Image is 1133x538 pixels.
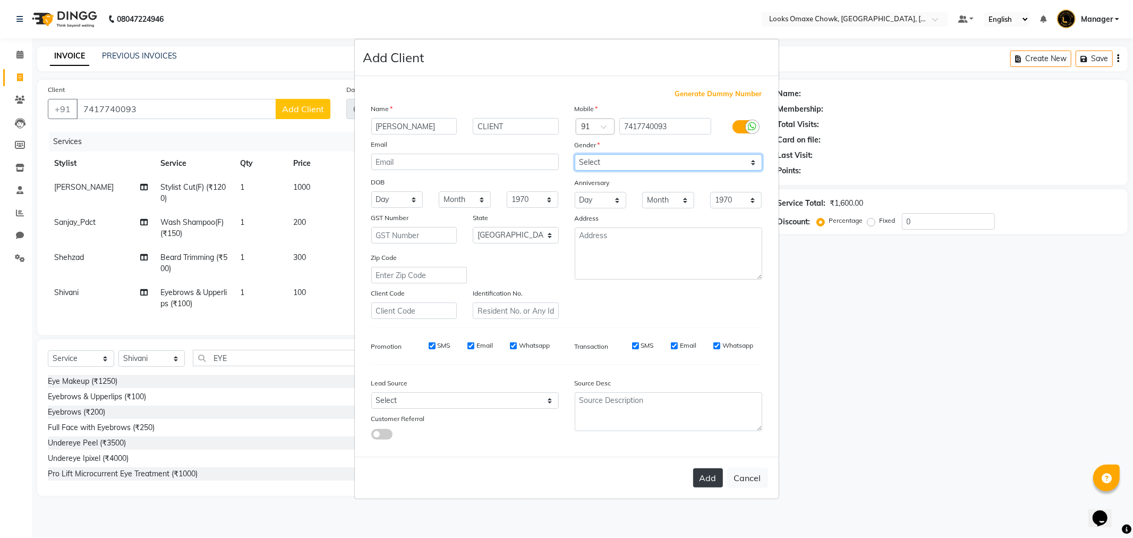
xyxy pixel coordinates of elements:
input: GST Number [371,227,457,243]
input: Email [371,154,559,170]
input: Last Name [473,118,559,134]
label: Mobile [575,104,598,114]
label: Identification No. [473,289,523,298]
button: Cancel [727,468,768,488]
label: SMS [641,341,654,350]
label: Address [575,214,599,223]
label: SMS [438,341,450,350]
label: Zip Code [371,253,397,263]
label: Whatsapp [519,341,550,350]
label: Anniversary [575,178,610,188]
input: Client Code [371,302,457,319]
label: State [473,213,488,223]
input: Enter Zip Code [371,267,467,283]
label: Email [476,341,493,350]
button: Add [693,468,723,487]
label: Lead Source [371,379,408,388]
label: DOB [371,178,385,187]
label: Email [680,341,696,350]
label: GST Number [371,213,409,223]
input: Mobile [619,118,711,134]
label: Whatsapp [722,341,753,350]
label: Name [371,104,393,114]
label: Promotion [371,342,402,351]
label: Transaction [575,342,609,351]
label: Gender [575,140,600,150]
input: Resident No. or Any Id [473,302,559,319]
label: Email [371,140,388,149]
label: Client Code [371,289,405,298]
h4: Add Client [363,48,424,67]
input: First Name [371,118,457,134]
span: Generate Dummy Number [675,89,762,99]
label: Source Desc [575,379,611,388]
iframe: chat widget [1088,495,1122,527]
label: Customer Referral [371,414,425,424]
